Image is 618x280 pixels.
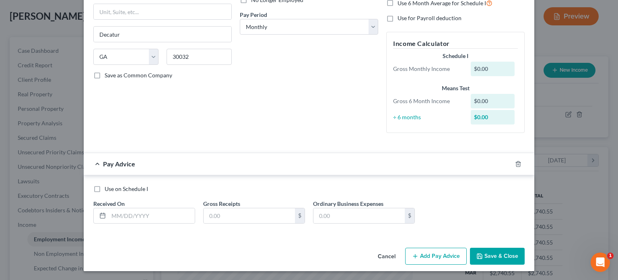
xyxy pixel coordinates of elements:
[109,208,195,224] input: MM/DD/YYYY
[313,208,405,224] input: 0.00
[240,11,267,18] span: Pay Period
[471,62,515,76] div: $0.00
[398,15,461,21] span: Use for Payroll deduction
[94,27,231,42] input: Enter city...
[607,253,614,259] span: 1
[470,248,525,265] button: Save & Close
[405,208,414,224] div: $
[103,160,135,168] span: Pay Advice
[389,97,467,105] div: Gross 6 Month Income
[471,94,515,108] div: $0.00
[471,110,515,124] div: $0.00
[371,249,402,265] button: Cancel
[94,4,231,19] input: Unit, Suite, etc...
[203,199,240,208] label: Gross Receipts
[405,248,467,265] button: Add Pay Advice
[393,52,518,60] div: Schedule I
[393,84,518,92] div: Means Test
[105,72,172,79] span: Save as Common Company
[313,199,383,208] label: Ordinary Business Expenses
[105,185,148,192] span: Use on Schedule I
[204,208,295,224] input: 0.00
[393,39,518,49] h5: Income Calculator
[591,253,610,272] iframe: Intercom live chat
[93,200,125,207] span: Received On
[295,208,305,224] div: $
[389,113,467,121] div: ÷ 6 months
[167,49,232,65] input: Enter zip...
[389,65,467,73] div: Gross Monthly Income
